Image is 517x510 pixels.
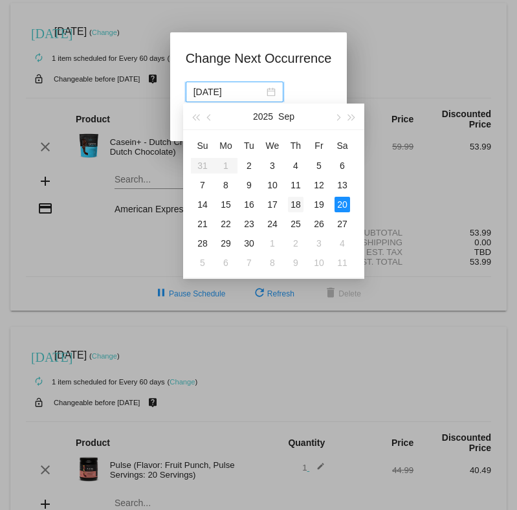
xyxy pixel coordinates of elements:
td: 9/5/2025 [307,156,331,175]
div: 11 [288,177,303,193]
button: Last year (Control + left) [188,104,203,129]
div: 17 [265,197,280,212]
div: 16 [241,197,257,212]
td: 9/27/2025 [331,214,354,234]
td: 9/10/2025 [261,175,284,195]
td: 10/7/2025 [237,253,261,272]
td: 9/20/2025 [331,195,354,214]
div: 2 [288,236,303,251]
th: Sat [331,135,354,156]
td: 9/21/2025 [191,214,214,234]
td: 10/1/2025 [261,234,284,253]
button: Next year (Control + right) [345,104,359,129]
td: 9/30/2025 [237,234,261,253]
div: 22 [218,216,234,232]
div: 27 [335,216,350,232]
td: 9/11/2025 [284,175,307,195]
div: 9 [288,255,303,271]
div: 9 [241,177,257,193]
div: 5 [195,255,210,271]
div: 8 [218,177,234,193]
th: Wed [261,135,284,156]
td: 10/10/2025 [307,253,331,272]
div: 4 [335,236,350,251]
td: 9/26/2025 [307,214,331,234]
div: 28 [195,236,210,251]
td: 10/2/2025 [284,234,307,253]
button: Sep [278,104,294,129]
td: 9/14/2025 [191,195,214,214]
div: 25 [288,216,303,232]
h1: Change Next Occurrence [186,48,332,69]
div: 21 [195,216,210,232]
td: 10/3/2025 [307,234,331,253]
button: 2025 [253,104,273,129]
button: Previous month (PageUp) [203,104,217,129]
div: 26 [311,216,327,232]
td: 9/29/2025 [214,234,237,253]
th: Tue [237,135,261,156]
div: 23 [241,216,257,232]
button: Next month (PageDown) [330,104,344,129]
td: 9/7/2025 [191,175,214,195]
td: 9/13/2025 [331,175,354,195]
td: 9/8/2025 [214,175,237,195]
div: 2 [241,158,257,173]
div: 18 [288,197,303,212]
div: 10 [265,177,280,193]
td: 9/6/2025 [331,156,354,175]
td: 9/19/2025 [307,195,331,214]
div: 14 [195,197,210,212]
td: 9/3/2025 [261,156,284,175]
td: 10/6/2025 [214,253,237,272]
td: 9/17/2025 [261,195,284,214]
div: 19 [311,197,327,212]
td: 10/5/2025 [191,253,214,272]
th: Mon [214,135,237,156]
td: 9/28/2025 [191,234,214,253]
div: 5 [311,158,327,173]
th: Thu [284,135,307,156]
div: 29 [218,236,234,251]
td: 10/9/2025 [284,253,307,272]
div: 11 [335,255,350,271]
td: 9/18/2025 [284,195,307,214]
div: 24 [265,216,280,232]
div: 1 [265,236,280,251]
td: 9/16/2025 [237,195,261,214]
div: 20 [335,197,350,212]
div: 6 [335,158,350,173]
th: Fri [307,135,331,156]
div: 7 [241,255,257,271]
td: 9/25/2025 [284,214,307,234]
div: 3 [265,158,280,173]
input: Select date [193,85,264,99]
div: 15 [218,197,234,212]
div: 10 [311,255,327,271]
td: 9/9/2025 [237,175,261,195]
td: 9/23/2025 [237,214,261,234]
td: 9/2/2025 [237,156,261,175]
td: 9/4/2025 [284,156,307,175]
td: 9/15/2025 [214,195,237,214]
td: 9/22/2025 [214,214,237,234]
td: 9/12/2025 [307,175,331,195]
div: 8 [265,255,280,271]
div: 30 [241,236,257,251]
div: 13 [335,177,350,193]
td: 10/4/2025 [331,234,354,253]
div: 6 [218,255,234,271]
td: 10/11/2025 [331,253,354,272]
td: 9/24/2025 [261,214,284,234]
td: 10/8/2025 [261,253,284,272]
div: 4 [288,158,303,173]
div: 7 [195,177,210,193]
div: 3 [311,236,327,251]
div: 12 [311,177,327,193]
th: Sun [191,135,214,156]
